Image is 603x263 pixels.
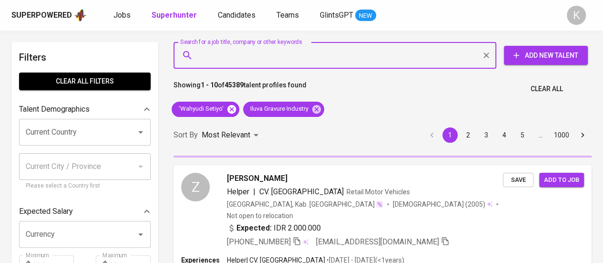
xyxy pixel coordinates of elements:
button: Go to page 2 [460,127,476,143]
p: Talent Demographics [19,104,90,115]
span: Add New Talent [511,50,580,62]
div: (2005) [393,200,492,209]
button: Go to page 5 [515,127,530,143]
div: Expected Salary [19,202,151,221]
button: Save [503,173,533,188]
span: Save [508,175,529,186]
div: K [567,6,586,25]
b: 45389 [225,81,244,89]
button: Go to next page [575,127,590,143]
p: Sort By [174,129,198,141]
p: Not open to relocation [227,211,293,221]
div: Superpowered [11,10,72,21]
span: Add to job [544,175,579,186]
div: Most Relevant [202,126,262,144]
span: [PHONE_NUMBER] [227,237,291,246]
span: [PERSON_NAME] [227,173,287,184]
div: 'Wahyudi Setiyo' [172,102,239,117]
nav: pagination navigation [423,127,592,143]
div: IDR 2.000.000 [227,222,321,234]
button: Open [134,126,147,139]
span: Helper [227,187,249,196]
a: Superhunter [152,10,199,21]
h6: Filters [19,50,151,65]
button: Go to page 3 [479,127,494,143]
button: Go to page 1000 [551,127,572,143]
div: Iluva Gravure Industry [243,102,324,117]
button: page 1 [442,127,458,143]
div: Talent Demographics [19,100,151,119]
a: Candidates [218,10,257,21]
a: GlintsGPT NEW [320,10,376,21]
span: Teams [276,11,299,20]
span: Clear All filters [27,75,143,87]
a: Jobs [113,10,133,21]
button: Go to page 4 [497,127,512,143]
span: [DEMOGRAPHIC_DATA] [393,200,465,209]
span: Retail Motor Vehicles [347,188,410,196]
a: Teams [276,10,301,21]
button: Open [134,228,147,241]
p: Showing of talent profiles found [174,80,307,98]
div: Z [181,173,210,201]
span: [EMAIL_ADDRESS][DOMAIN_NAME] [316,237,439,246]
p: Most Relevant [202,129,250,141]
span: GlintsGPT [320,11,353,20]
p: Expected Salary [19,206,73,217]
b: 1 - 10 [201,81,218,89]
button: Clear All filters [19,73,151,90]
button: Clear [480,49,493,62]
span: Clear All [531,83,563,95]
button: Add to job [539,173,584,188]
b: Expected: [236,222,272,234]
button: Add New Talent [504,46,588,65]
div: … [533,130,548,140]
span: Iluva Gravure Industry [243,105,314,114]
span: | [253,186,256,198]
span: CV. [GEOGRAPHIC_DATA] [259,187,344,196]
p: Please select a Country first [26,181,144,191]
span: 'Wahyudi Setiyo' [172,105,229,114]
span: Candidates [218,11,256,20]
span: NEW [355,11,376,21]
span: Jobs [113,11,131,20]
button: Clear All [527,80,567,98]
img: app logo [74,8,87,22]
a: Superpoweredapp logo [11,8,87,22]
div: [GEOGRAPHIC_DATA], Kab. [GEOGRAPHIC_DATA] [227,200,383,209]
img: magic_wand.svg [376,200,383,208]
b: Superhunter [152,11,197,20]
